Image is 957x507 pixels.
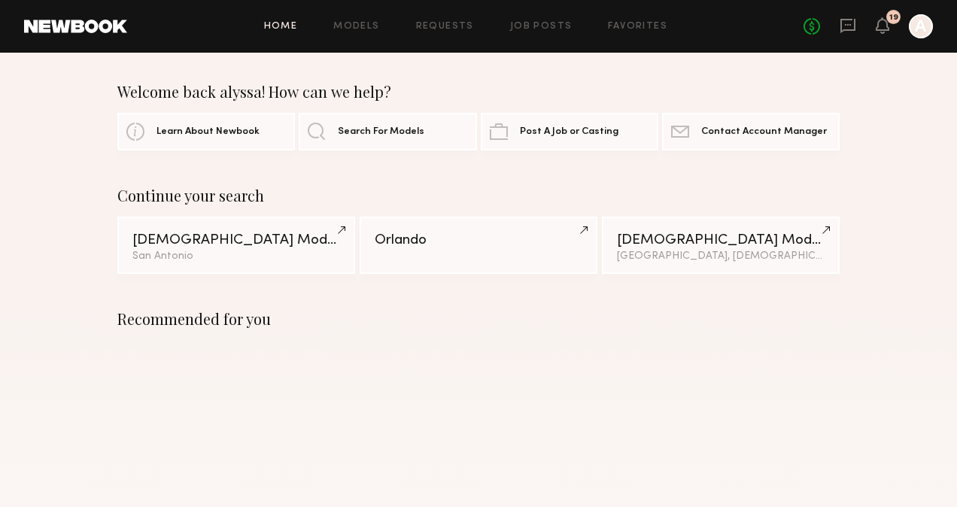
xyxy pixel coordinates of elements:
[132,251,340,262] div: San Antonio
[617,233,825,247] div: [DEMOGRAPHIC_DATA] Models
[909,14,933,38] a: A
[375,233,582,247] div: Orlando
[132,233,340,247] div: [DEMOGRAPHIC_DATA] Models
[510,22,573,32] a: Job Posts
[117,310,840,328] div: Recommended for you
[662,113,840,150] a: Contact Account Manager
[360,217,597,274] a: Orlando
[338,127,424,137] span: Search For Models
[889,14,898,22] div: 19
[264,22,298,32] a: Home
[602,217,840,274] a: [DEMOGRAPHIC_DATA] Models[GEOGRAPHIC_DATA], [DEMOGRAPHIC_DATA]
[481,113,658,150] a: Post A Job or Casting
[617,251,825,262] div: [GEOGRAPHIC_DATA], [DEMOGRAPHIC_DATA]
[117,113,295,150] a: Learn About Newbook
[520,127,618,137] span: Post A Job or Casting
[299,113,476,150] a: Search For Models
[416,22,474,32] a: Requests
[117,217,355,274] a: [DEMOGRAPHIC_DATA] ModelsSan Antonio
[701,127,827,137] span: Contact Account Manager
[117,187,840,205] div: Continue your search
[333,22,379,32] a: Models
[117,83,840,101] div: Welcome back alyssa! How can we help?
[156,127,260,137] span: Learn About Newbook
[608,22,667,32] a: Favorites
